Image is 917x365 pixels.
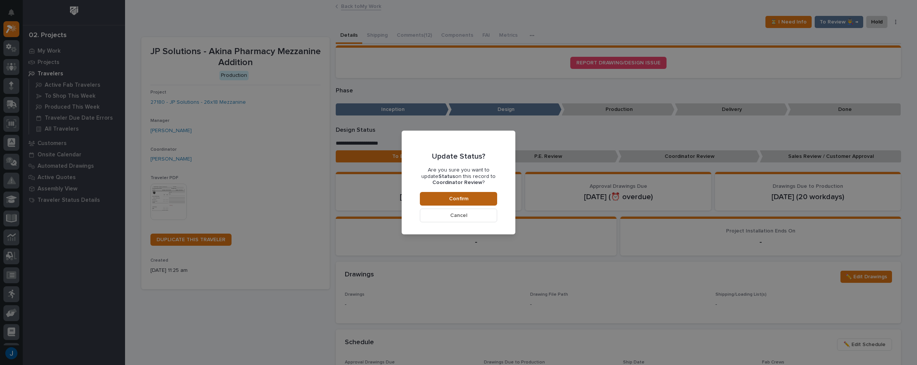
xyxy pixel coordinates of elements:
button: Cancel [420,209,497,222]
span: Confirm [449,195,468,202]
b: Coordinator Review [432,180,482,185]
b: Status [438,174,455,179]
span: Cancel [450,212,467,219]
p: Update Status? [432,152,485,161]
button: Confirm [420,192,497,206]
p: Are you sure you want to update on this record to ? [420,167,497,186]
